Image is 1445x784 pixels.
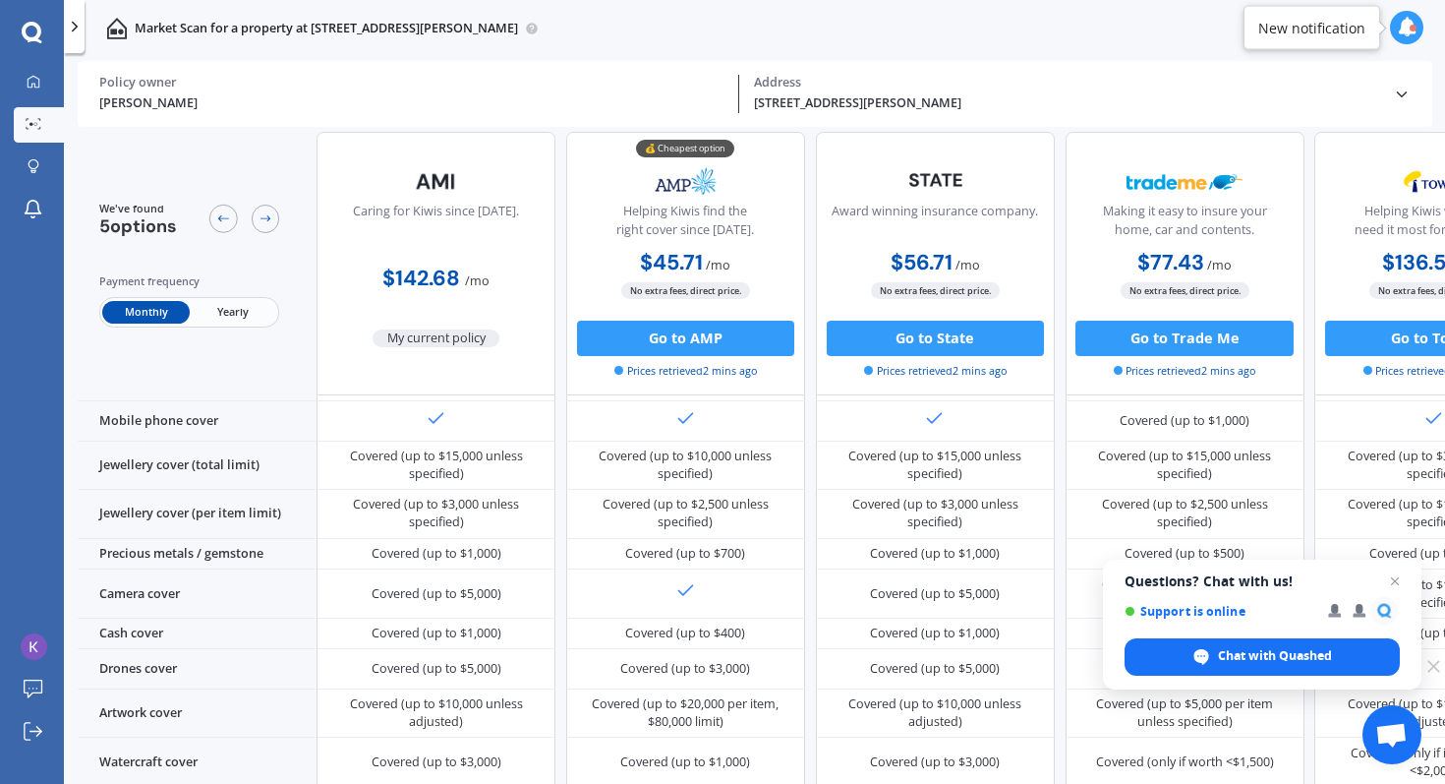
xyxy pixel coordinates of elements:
span: No extra fees, direct price. [621,281,750,298]
span: / mo [955,257,980,273]
div: Jewellery cover (total limit) [78,442,317,491]
img: AMP.webp [627,158,744,203]
div: New notification [1258,18,1365,37]
button: Go to State [827,320,1044,355]
span: Support is online [1125,604,1314,619]
div: Covered (up to $10,000 unless specified) [580,448,792,483]
div: [STREET_ADDRESS][PERSON_NAME] [754,94,1379,113]
div: Covered (up to $20,000 per item, $80,000 limit) [580,695,792,731]
div: Covered (up to $3,000) [372,754,501,771]
div: Covered (up to $3,000 unless specified) [330,496,543,531]
span: Questions? Chat with us! [1125,573,1400,589]
p: Market Scan for a property at [STREET_ADDRESS][PERSON_NAME] [135,20,518,37]
div: Covered (up to $5,000) [372,585,501,603]
div: Covered (up to $1,000) [620,754,750,771]
div: Drones cover [78,649,317,689]
span: Chat with Quashed [1125,638,1400,676]
span: 5 options [99,213,177,237]
div: Covered (up to $3,000) [870,754,1000,771]
div: Covered (up to $10,000 unless adjusted) [330,695,543,731]
button: Go to AMP [577,320,794,355]
span: / mo [465,272,490,289]
img: State-text-1.webp [877,158,994,200]
div: Covered (up to $3,000 unless specified) [829,496,1041,531]
div: Covered (up to $700) [625,545,745,563]
div: Cash cover [78,619,317,650]
div: Covered (up to $2,500 unless specified) [580,496,792,531]
span: / mo [706,257,730,273]
div: Covered (up to $1,000) [870,545,1000,563]
div: Precious metals / gemstone [78,539,317,571]
div: Helping Kiwis find the right cover since [DATE]. [581,202,789,246]
a: Open chat [1362,705,1421,764]
div: Award winning insurance company. [832,202,1038,246]
div: Covered (up to $1,000) [372,545,501,563]
div: Covered (up to $5,000 per item unless specified) [1078,695,1291,731]
div: Covered (up to $5,000) [372,660,501,678]
span: Chat with Quashed [1218,647,1332,665]
span: No extra fees, direct price. [871,281,1000,298]
div: Making it easy to insure your home, car and contents. [1080,202,1289,246]
span: Prices retrieved 2 mins ago [614,363,757,379]
div: Covered (up to $15,000 unless specified) [829,448,1041,483]
span: We've found [99,200,177,215]
div: Caring for Kiwis since [DATE]. [353,203,519,247]
b: $77.43 [1137,249,1204,276]
span: Prices retrieved 2 mins ago [864,363,1007,379]
div: Mobile phone cover [78,401,317,441]
div: Covered (up to $10,000 unless adjusted) [829,695,1041,731]
b: $56.71 [891,249,953,276]
div: Policy owner [99,75,724,90]
div: Covered (only if worth <$1,500) [1096,754,1274,771]
span: No extra fees, direct price. [1121,281,1249,298]
img: ACg8ocLFZuMKx4MqxNVHd4ChkMDrrBcI8EqcQSXxMy084-njOyYZMA=s96-c [21,633,47,660]
div: Covered (up to $400) [625,625,745,642]
b: $45.71 [640,249,703,276]
div: Covered (up to $2,500 unless specified) [1078,496,1291,531]
div: Camera cover [78,570,317,619]
div: Covered (up to $500) [1125,545,1244,563]
span: My current policy [373,330,499,347]
div: Jewellery cover (per item limit) [78,490,317,539]
div: [PERSON_NAME] [99,94,724,113]
div: 💰 Cheapest option [636,140,734,157]
img: home-and-contents.b802091223b8502ef2dd.svg [106,18,128,39]
div: Covered (up to $5,000) [870,660,1000,678]
div: Covered (up to $15,000 unless specified) [1078,448,1291,483]
div: Covered (up to $1,000) [870,625,1000,642]
span: Prices retrieved 2 mins ago [1114,363,1256,379]
span: / mo [1207,257,1232,273]
div: Covered (up to $5,000 unless specified) [1078,576,1291,612]
div: Address [754,75,1379,90]
button: Go to Trade Me [1075,320,1293,355]
b: $142.68 [382,265,460,292]
span: Yearly [190,300,276,323]
div: Covered (up to $3,000) [620,660,750,678]
div: Covered (up to $5,000) [870,585,1000,603]
div: Covered (up to $1,000) [1120,412,1249,430]
img: AMI-text-1.webp [377,159,494,204]
div: Covered (up to $15,000 unless specified) [330,448,543,483]
span: Monthly [102,300,189,323]
img: Trademe.webp [1127,158,1243,203]
div: Covered (up to $1,000) [372,625,501,642]
div: Artwork cover [78,690,317,739]
div: Payment frequency [99,271,280,289]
